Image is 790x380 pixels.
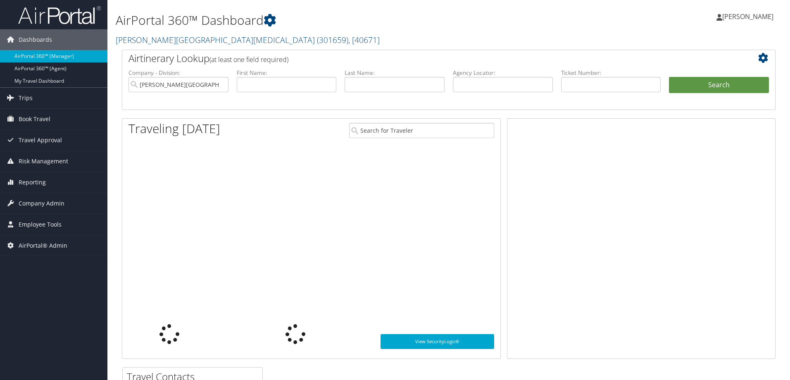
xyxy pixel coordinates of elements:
[19,151,68,172] span: Risk Management
[716,4,782,29] a: [PERSON_NAME]
[561,69,661,77] label: Ticket Number:
[128,69,228,77] label: Company - Division:
[669,77,769,93] button: Search
[19,130,62,151] span: Travel Approval
[237,69,337,77] label: First Name:
[722,12,773,21] span: [PERSON_NAME]
[19,235,67,256] span: AirPortal® Admin
[116,12,560,29] h1: AirPortal 360™ Dashboard
[19,172,46,193] span: Reporting
[381,334,494,349] a: View SecurityLogic®
[116,34,380,45] a: [PERSON_NAME][GEOGRAPHIC_DATA][MEDICAL_DATA]
[19,88,33,108] span: Trips
[19,29,52,50] span: Dashboards
[209,55,288,64] span: (at least one field required)
[128,51,714,65] h2: Airtinerary Lookup
[19,109,50,129] span: Book Travel
[18,5,101,25] img: airportal-logo.png
[19,193,64,214] span: Company Admin
[19,214,62,235] span: Employee Tools
[317,34,348,45] span: ( 301659 )
[453,69,553,77] label: Agency Locator:
[349,123,494,138] input: Search for Traveler
[128,120,220,137] h1: Traveling [DATE]
[348,34,380,45] span: , [ 40671 ]
[345,69,445,77] label: Last Name:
